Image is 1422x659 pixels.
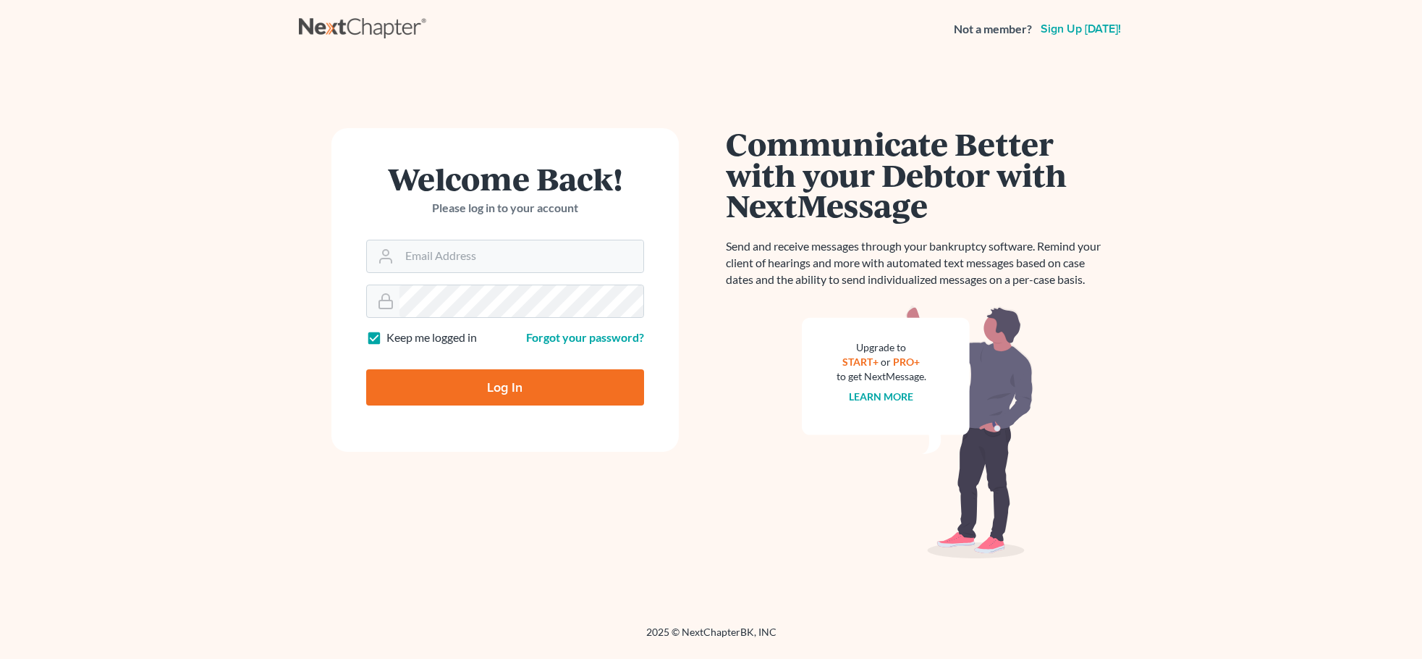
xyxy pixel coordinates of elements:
[893,356,920,368] a: PRO+
[386,329,477,346] label: Keep me logged in
[366,200,644,217] p: Please log in to your account
[726,238,1109,288] p: Send and receive messages through your bankruptcy software. Remind your client of hearings and mo...
[837,340,926,355] div: Upgrade to
[802,306,1033,559] img: nextmessage_bg-59042aed3d76b12b5cd301f8e5b87938c9018125f34e5fa2b7a6b67550977c72.svg
[1038,23,1124,35] a: Sign up [DATE]!
[849,390,913,403] a: Learn more
[726,128,1109,221] h1: Communicate Better with your Debtor with NextMessage
[837,369,926,384] div: to get NextMessage.
[366,369,644,406] input: Log In
[842,356,879,368] a: START+
[881,356,891,368] span: or
[399,240,643,272] input: Email Address
[954,21,1032,38] strong: Not a member?
[366,163,644,194] h1: Welcome Back!
[526,330,644,344] a: Forgot your password?
[299,625,1124,651] div: 2025 © NextChapterBK, INC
